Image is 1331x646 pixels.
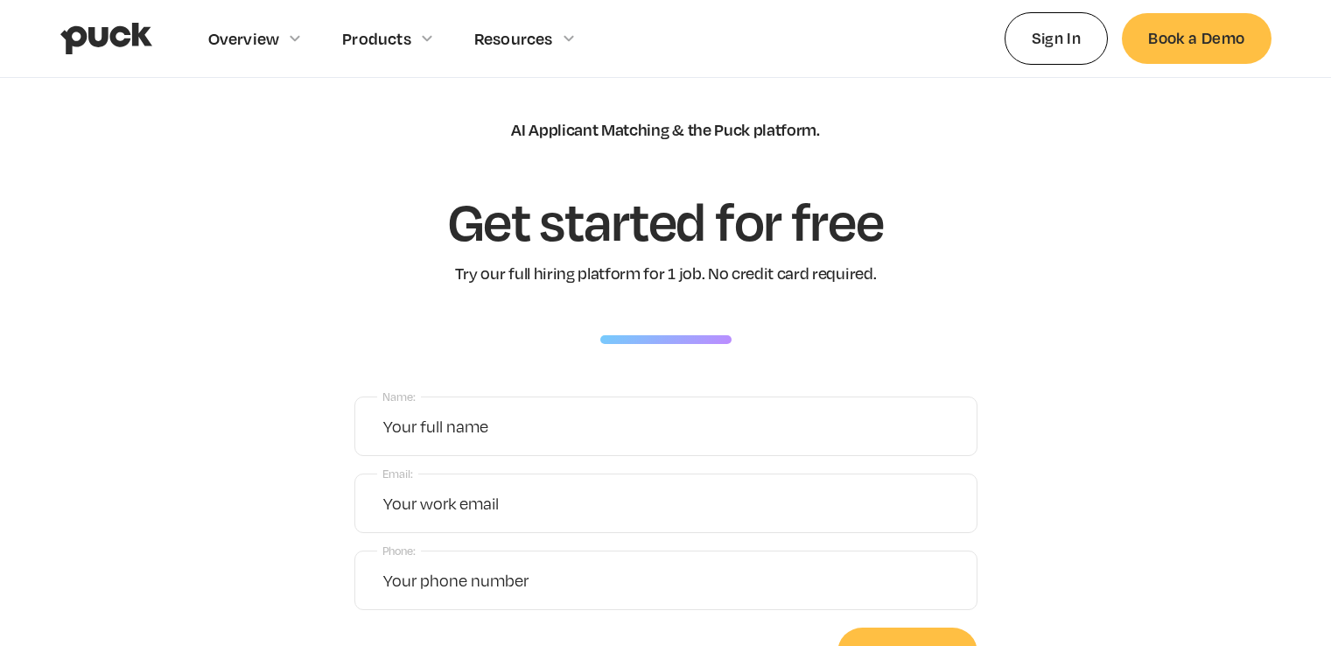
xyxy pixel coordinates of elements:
[455,263,877,283] div: Try our full hiring platform for 1 job. No credit card required.
[377,462,418,486] label: Email:
[511,120,820,139] div: AI Applicant Matching & the Puck platform.
[208,29,280,48] div: Overview
[1005,12,1109,64] a: Sign In
[342,29,411,48] div: Products
[377,539,421,563] label: Phone:
[1122,13,1271,63] a: Book a Demo
[474,29,553,48] div: Resources
[377,385,421,409] label: Name:
[354,397,977,456] input: Your full name
[354,551,977,610] input: Your phone number
[448,192,884,249] h1: Get started for free
[354,474,977,533] input: Your work email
